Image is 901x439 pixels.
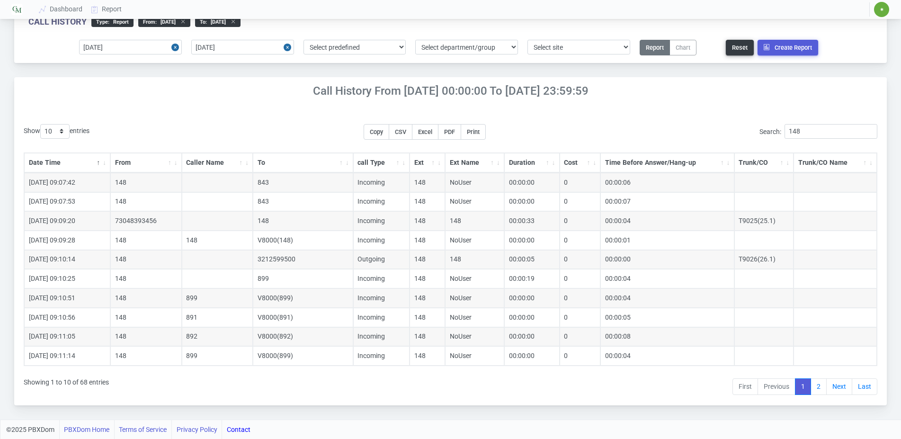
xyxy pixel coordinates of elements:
[253,288,353,308] td: V8000(899)
[253,269,353,288] td: 899
[504,231,560,250] td: 00:00:00
[410,192,445,212] td: 148
[353,346,410,366] td: Incoming
[353,192,410,212] td: Incoming
[110,308,181,327] td: 148
[445,173,504,192] td: NoUser
[353,153,410,173] th: call Type: activate to sort column ascending
[110,288,181,308] td: 148
[504,346,560,366] td: 00:00:00
[24,372,109,396] div: Showing 1 to 10 of 68 entries
[410,153,445,173] th: Ext: activate to sort column ascending
[410,269,445,288] td: 148
[600,250,734,269] td: 00:00:00
[795,378,811,395] a: 1
[600,173,734,192] td: 00:00:06
[253,308,353,327] td: V8000(891)
[467,128,480,135] span: Print
[24,250,110,269] td: [DATE] 09:10:14
[24,288,110,308] td: [DATE] 09:10:51
[253,153,353,173] th: To: activate to sort column ascending
[560,327,601,347] td: 0
[794,153,877,173] th: Trunk/CO Name: activate to sort column ascending
[560,346,601,366] td: 0
[370,128,383,135] span: Copy
[734,250,794,269] td: T9026(26.1)
[395,128,406,135] span: CSV
[389,124,412,140] button: CSV
[418,128,432,135] span: Excel
[353,269,410,288] td: Incoming
[410,327,445,347] td: 148
[24,269,110,288] td: [DATE] 09:10:25
[119,420,167,439] a: Terms of Service
[182,231,253,250] td: 148
[24,231,110,250] td: [DATE] 09:09:28
[504,173,560,192] td: 00:00:00
[353,308,410,327] td: Incoming
[560,288,601,308] td: 0
[811,378,827,395] a: 2
[600,192,734,212] td: 00:00:07
[560,308,601,327] td: 0
[253,250,353,269] td: 3212599500
[353,288,410,308] td: Incoming
[410,231,445,250] td: 148
[504,288,560,308] td: 00:00:00
[504,192,560,212] td: 00:00:00
[410,346,445,366] td: 148
[445,231,504,250] td: NoUser
[157,19,176,25] span: [DATE]
[600,308,734,327] td: 00:00:05
[734,211,794,231] td: T9025(25.1)
[826,378,852,395] a: Next
[11,4,23,15] img: Logo
[110,192,181,212] td: 148
[110,327,181,347] td: 148
[560,231,601,250] td: 0
[600,327,734,347] td: 00:00:08
[880,7,884,12] span: ✷
[445,346,504,366] td: NoUser
[35,0,87,18] a: Dashboard
[284,40,294,54] button: Close
[110,231,181,250] td: 148
[444,128,455,135] span: PDF
[64,420,109,439] a: PBXDom Home
[24,346,110,366] td: [DATE] 09:11:14
[253,346,353,366] td: V8000(899)
[24,308,110,327] td: [DATE] 09:10:56
[600,346,734,366] td: 00:00:04
[253,173,353,192] td: 843
[6,420,250,439] div: ©2025 PBXDom
[353,250,410,269] td: Outgoing
[24,211,110,231] td: [DATE] 09:09:20
[110,173,181,192] td: 148
[669,40,696,55] button: Chart
[600,288,734,308] td: 00:00:04
[110,211,181,231] td: 73048393456
[14,84,887,98] h4: Call History From [DATE] 00:00:00 to [DATE] 23:59:59
[353,211,410,231] td: Incoming
[600,269,734,288] td: 00:00:04
[410,288,445,308] td: 148
[734,153,794,173] th: Trunk/CO: activate to sort column ascending
[445,153,504,173] th: Ext Name: activate to sort column ascending
[504,211,560,231] td: 00:00:33
[110,346,181,366] td: 148
[560,211,601,231] td: 0
[138,17,190,27] div: From :
[560,153,601,173] th: Cost: activate to sort column ascending
[560,192,601,212] td: 0
[171,40,182,54] button: Close
[410,250,445,269] td: 148
[353,231,410,250] td: Incoming
[560,250,601,269] td: 0
[852,378,877,395] a: Last
[79,40,182,54] input: Start date
[182,327,253,347] td: 892
[24,124,89,139] label: Show entries
[177,420,217,439] a: Privacy Policy
[445,327,504,347] td: NoUser
[353,327,410,347] td: Incoming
